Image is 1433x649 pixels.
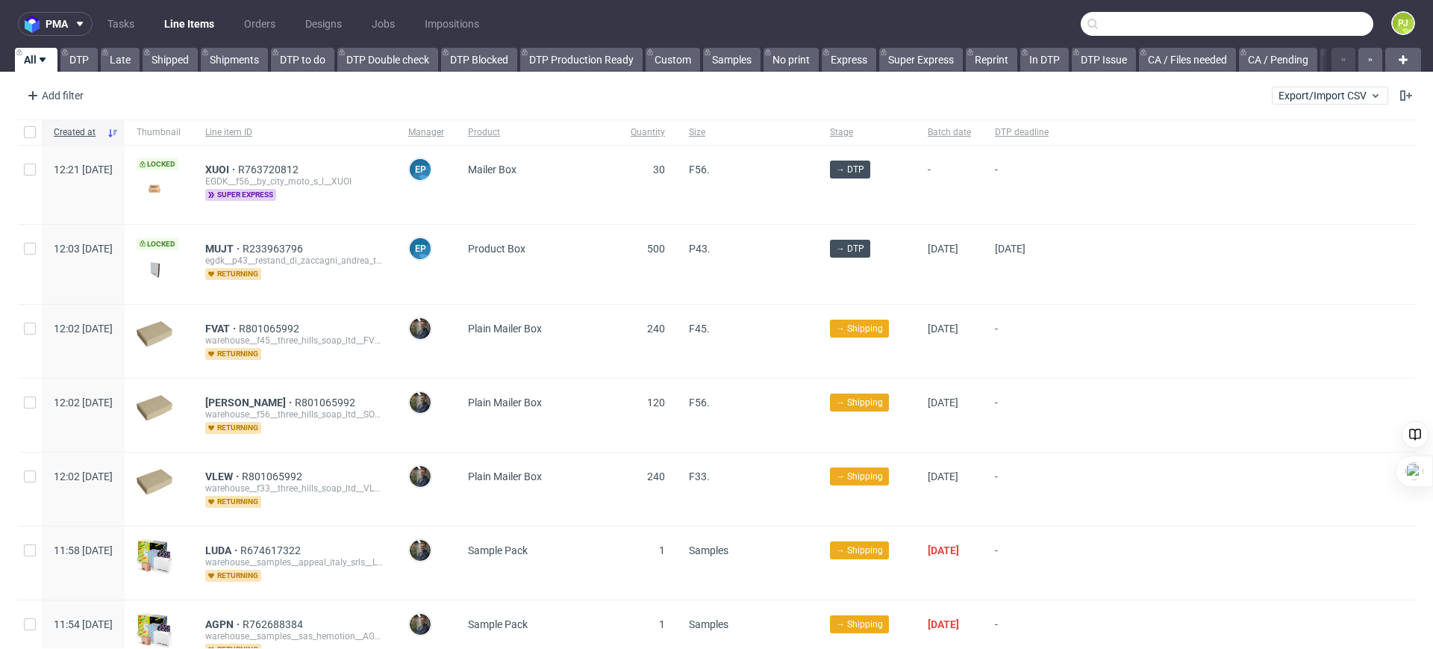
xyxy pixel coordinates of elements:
[830,126,904,139] span: Stage
[18,12,93,36] button: pma
[205,176,384,187] div: EGDK__f56__by_city_moto_s_l__XUOI
[205,268,261,280] span: returning
[1279,90,1382,102] span: Export/Import CSV
[1020,48,1069,72] a: In DTP
[995,471,1049,508] span: -
[410,466,431,487] img: Maciej Sobola
[928,544,959,556] span: [DATE]
[296,12,351,36] a: Designs
[205,189,276,201] span: super express
[995,126,1049,139] span: DTP deadline
[689,471,710,482] span: F33.
[966,48,1017,72] a: Reprint
[137,612,172,648] img: sample-icon.16e107be6ad460a3e330.png
[205,335,384,347] div: warehouse__f45__three_hills_soap_ltd__FVAT
[239,323,302,335] a: R801065992
[836,470,883,483] span: → Shipping
[137,469,172,494] img: plain-eco.9b3ba858dad33fd82c36.png
[363,12,404,36] a: Jobs
[441,48,517,72] a: DTP Blocked
[410,159,431,180] figcaption: EP
[468,243,525,255] span: Product Box
[703,48,761,72] a: Samples
[928,618,959,630] span: [DATE]
[468,544,528,556] span: Sample Pack
[928,126,971,139] span: Batch date
[647,471,665,482] span: 240
[54,126,101,139] span: Created at
[137,126,181,139] span: Thumbnail
[928,243,958,255] span: [DATE]
[764,48,819,72] a: No print
[1072,48,1136,72] a: DTP Issue
[205,126,384,139] span: Line item ID
[647,397,665,409] span: 120
[295,397,358,409] a: R801065992
[205,164,238,176] a: XUOI
[689,323,710,335] span: F45.
[205,630,384,642] div: warehouse__samples__sas_hemotion__AGPN
[995,397,1049,434] span: -
[928,164,971,206] span: -
[689,243,711,255] span: P43.
[143,48,198,72] a: Shipped
[137,258,172,278] img: data
[646,48,700,72] a: Custom
[416,12,488,36] a: Impositions
[468,164,516,176] span: Mailer Box
[54,243,113,255] span: 12:03 [DATE]
[337,48,438,72] a: DTP Double check
[201,48,268,72] a: Shipments
[205,348,261,360] span: returning
[1393,13,1414,34] figcaption: PJ
[995,164,1049,206] span: -
[205,471,242,482] a: VLEW
[659,618,665,630] span: 1
[468,471,542,482] span: Plain Mailer Box
[836,242,864,255] span: → DTP
[238,164,302,176] a: R763720812
[54,618,113,630] span: 11:54 [DATE]
[54,471,113,482] span: 12:02 [DATE]
[205,397,295,409] span: [PERSON_NAME]
[242,471,305,482] a: R801065992
[240,544,304,556] a: R674617322
[410,614,431,635] img: Maciej Sobola
[205,482,384,494] div: warehouse__f33__three_hills_soap_ltd__VLEW
[60,48,98,72] a: DTP
[205,570,261,582] span: returning
[1139,48,1236,72] a: CA / Files needed
[689,618,728,630] span: Samples
[243,618,306,630] a: R762688384
[25,16,46,33] img: logo
[1272,87,1388,105] button: Export/Import CSV
[689,544,728,556] span: Samples
[137,395,172,420] img: plain-eco.9b3ba858dad33fd82c36.png
[15,48,57,72] a: All
[410,392,431,413] img: Maciej Sobola
[243,243,306,255] a: R233963796
[689,397,710,409] span: F56.
[205,618,243,630] span: AGPN
[822,48,876,72] a: Express
[205,323,239,335] a: FVAT
[836,396,883,409] span: → Shipping
[1239,48,1317,72] a: CA / Pending
[101,48,140,72] a: Late
[995,243,1025,255] span: [DATE]
[54,164,113,176] span: 12:21 [DATE]
[995,323,1049,360] span: -
[137,321,172,347] img: plain-eco.9b3ba858dad33fd82c36.png
[836,618,883,631] span: → Shipping
[205,556,384,568] div: warehouse__samples__appeal_italy_srls__LUDA
[205,496,261,508] span: returning
[205,243,243,255] span: MUJT
[205,409,384,420] div: warehouse__f56__three_hills_soap_ltd__SOAM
